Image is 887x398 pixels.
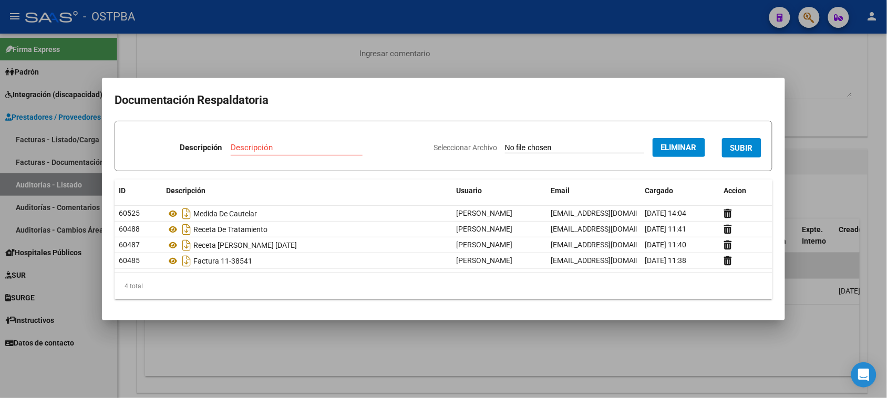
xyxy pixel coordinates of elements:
[456,256,512,265] span: [PERSON_NAME]
[645,240,687,249] span: [DATE] 11:40
[180,237,193,254] i: Descargar documento
[180,142,222,154] p: Descripción
[661,143,697,152] span: Eliminar
[119,256,140,265] span: 60485
[724,186,747,195] span: Accion
[119,186,126,195] span: ID
[645,225,687,233] span: [DATE] 11:41
[730,143,753,153] span: SUBIR
[166,186,205,195] span: Descripción
[653,138,705,157] button: Eliminar
[115,90,772,110] h2: Documentación Respaldatoria
[456,186,482,195] span: Usuario
[456,225,512,233] span: [PERSON_NAME]
[722,138,761,158] button: SUBIR
[119,225,140,233] span: 60488
[645,209,687,217] span: [DATE] 14:04
[434,143,497,152] span: Seleccionar Archivo
[546,180,641,202] datatable-header-cell: Email
[166,205,448,222] div: Medida De Cautelar
[119,209,140,217] span: 60525
[452,180,546,202] datatable-header-cell: Usuario
[851,362,876,387] div: Open Intercom Messenger
[551,225,667,233] span: [EMAIL_ADDRESS][DOMAIN_NAME]
[166,237,448,254] div: Receta [PERSON_NAME] [DATE]
[456,209,512,217] span: [PERSON_NAME]
[645,186,674,195] span: Cargado
[115,180,162,202] datatable-header-cell: ID
[180,253,193,269] i: Descargar documento
[456,240,512,249] span: [PERSON_NAME]
[551,209,667,217] span: [EMAIL_ADDRESS][DOMAIN_NAME]
[166,253,448,269] div: Factura 11-38541
[180,205,193,222] i: Descargar documento
[162,180,452,202] datatable-header-cell: Descripción
[551,186,570,195] span: Email
[641,180,720,202] datatable-header-cell: Cargado
[645,256,687,265] span: [DATE] 11:38
[119,240,140,249] span: 60487
[551,240,667,249] span: [EMAIL_ADDRESS][DOMAIN_NAME]
[720,180,772,202] datatable-header-cell: Accion
[180,221,193,238] i: Descargar documento
[115,273,772,299] div: 4 total
[166,221,448,238] div: Receta De Tratamiento
[551,256,667,265] span: [EMAIL_ADDRESS][DOMAIN_NAME]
